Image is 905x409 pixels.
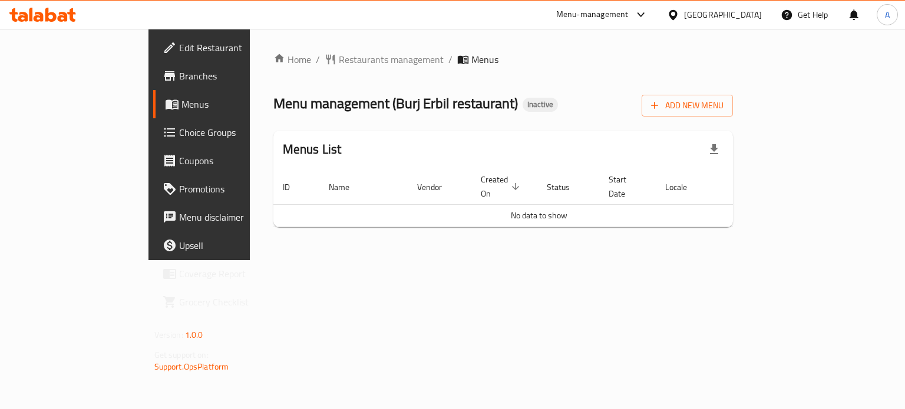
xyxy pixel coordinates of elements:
li: / [316,52,320,66]
span: Get support on: [154,347,209,363]
span: Edit Restaurant [179,41,290,55]
a: Promotions [153,175,300,203]
div: Export file [700,135,728,164]
span: ID [283,180,305,194]
span: Vendor [417,180,457,194]
a: Menus [153,90,300,118]
span: 1.0.0 [185,327,203,343]
span: Branches [179,69,290,83]
nav: breadcrumb [273,52,734,66]
span: Version: [154,327,183,343]
li: / [448,52,452,66]
a: Support.OpsPlatform [154,359,229,374]
span: Start Date [609,172,642,201]
span: Promotions [179,182,290,196]
span: Coupons [179,154,290,168]
a: Restaurants management [325,52,444,66]
a: Grocery Checklist [153,288,300,316]
a: Upsell [153,231,300,260]
span: Coverage Report [179,267,290,281]
span: Menus [181,97,290,111]
div: Inactive [523,98,558,112]
a: Choice Groups [153,118,300,147]
div: [GEOGRAPHIC_DATA] [684,8,762,21]
button: Add New Menu [642,95,733,117]
span: Restaurants management [339,52,444,66]
span: Inactive [523,99,558,109]
span: A [885,8,890,21]
span: Status [547,180,585,194]
span: Created On [481,172,523,201]
table: enhanced table [273,169,805,227]
span: Name [329,180,365,194]
a: Edit Restaurant [153,34,300,62]
a: Coverage Report [153,260,300,288]
span: Locale [665,180,702,194]
span: Upsell [179,238,290,252]
a: Menu disclaimer [153,203,300,231]
span: Add New Menu [651,98,724,113]
span: Choice Groups [179,125,290,139]
span: Menu management ( Burj Erbil restaurant ) [273,90,518,117]
span: Menus [471,52,498,66]
span: Menu disclaimer [179,210,290,224]
th: Actions [716,169,805,205]
span: No data to show [511,208,567,223]
span: Grocery Checklist [179,295,290,309]
a: Coupons [153,147,300,175]
div: Menu-management [556,8,629,22]
h2: Menus List [283,141,342,158]
a: Branches [153,62,300,90]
